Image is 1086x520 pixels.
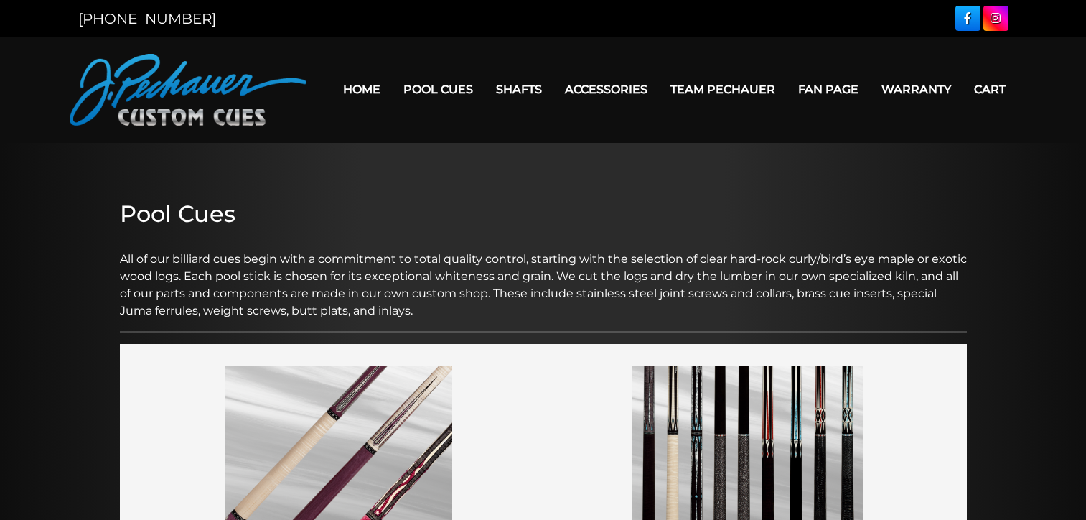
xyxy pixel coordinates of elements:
img: Pechauer Custom Cues [70,54,306,126]
a: Pool Cues [392,71,485,108]
p: All of our billiard cues begin with a commitment to total quality control, starting with the sele... [120,233,967,320]
a: Shafts [485,71,553,108]
a: Warranty [870,71,963,108]
a: [PHONE_NUMBER] [78,10,216,27]
a: Cart [963,71,1017,108]
a: Fan Page [787,71,870,108]
a: Team Pechauer [659,71,787,108]
h2: Pool Cues [120,200,967,228]
a: Accessories [553,71,659,108]
a: Home [332,71,392,108]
